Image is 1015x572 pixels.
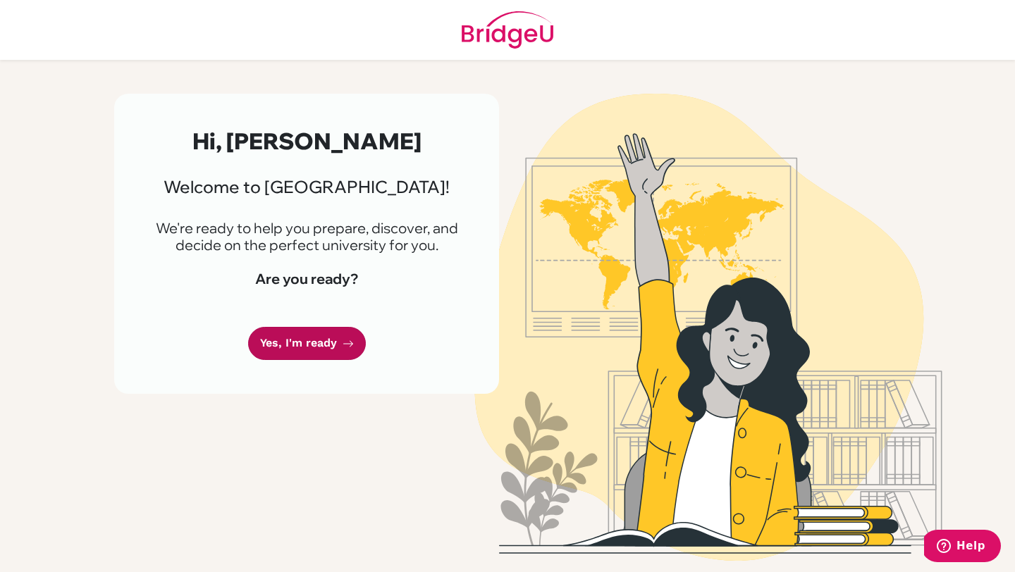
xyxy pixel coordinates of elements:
[148,177,465,197] h3: Welcome to [GEOGRAPHIC_DATA]!
[924,530,1001,565] iframe: Opens a widget where you can find more information
[148,128,465,154] h2: Hi, [PERSON_NAME]
[148,271,465,287] h4: Are you ready?
[148,220,465,254] p: We're ready to help you prepare, discover, and decide on the perfect university for you.
[248,327,366,360] a: Yes, I'm ready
